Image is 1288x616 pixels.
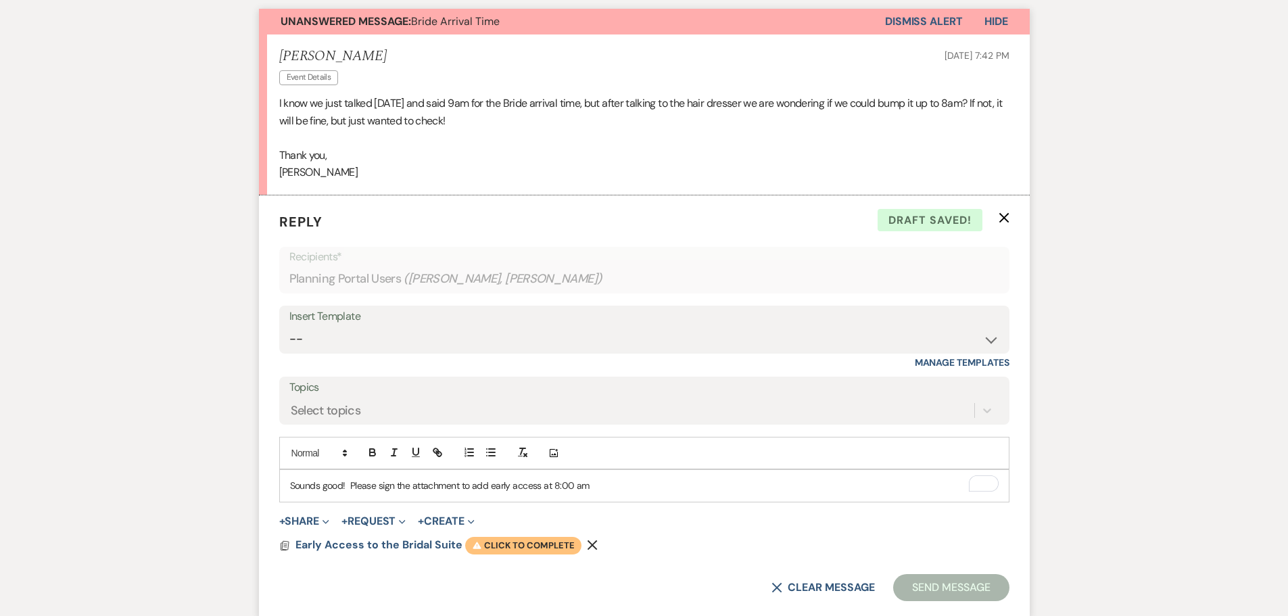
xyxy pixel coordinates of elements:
div: To enrich screen reader interactions, please activate Accessibility in Grammarly extension settings [280,470,1009,501]
button: Request [341,516,406,527]
span: Hide [984,14,1008,28]
div: Planning Portal Users [289,266,999,292]
span: Early Access to the Bridal Suite [295,538,462,552]
span: ( [PERSON_NAME], [PERSON_NAME] ) [404,270,602,288]
strong: Unanswered Message: [281,14,411,28]
button: Early Access to the Bridal Suite Click to complete [295,537,582,554]
label: Topics [289,378,999,398]
p: Thank you, [279,147,1009,164]
button: Clear message [771,582,874,593]
span: + [279,516,285,527]
h5: [PERSON_NAME] [279,48,387,65]
span: Event Details [279,70,339,85]
button: Send Message [893,574,1009,601]
span: + [341,516,348,527]
button: Unanswered Message:Bride Arrival Time [259,9,885,34]
span: [DATE] 7:42 PM [945,49,1009,62]
div: Insert Template [289,307,999,327]
button: Dismiss Alert [885,9,963,34]
p: I know we just talked [DATE] and said 9am for the Bride arrival time, but after talking to the ha... [279,95,1009,129]
div: Select topics [291,402,361,420]
a: Manage Templates [915,356,1009,369]
span: Draft saved! [878,209,982,232]
span: Click to complete [465,537,581,554]
button: Share [279,516,330,527]
p: Recipients* [289,248,999,266]
button: Create [418,516,474,527]
p: Sounds good! Please sign the attachment to add early access at 8:00 am [290,478,999,493]
span: Reply [279,213,323,231]
button: Hide [963,9,1030,34]
p: [PERSON_NAME] [279,164,1009,181]
span: + [418,516,424,527]
span: Bride Arrival Time [281,14,500,28]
